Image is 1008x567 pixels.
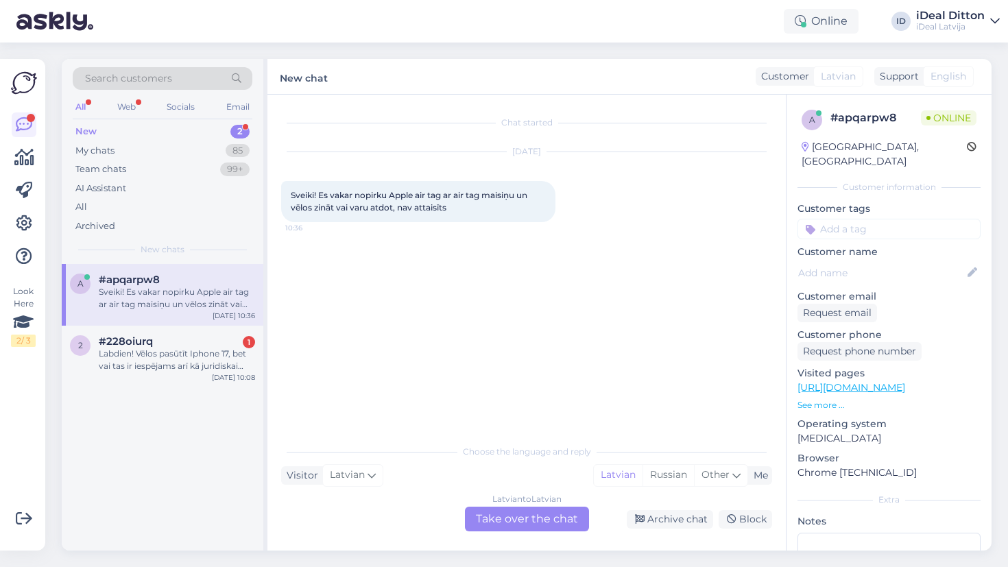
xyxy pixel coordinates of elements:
div: 2 / 3 [11,335,36,347]
div: Block [719,510,772,529]
span: English [931,69,966,84]
p: Customer tags [797,202,981,216]
label: New chat [280,67,328,86]
span: 10:36 [285,223,337,233]
p: Visited pages [797,366,981,381]
div: Customer [756,69,809,84]
div: Russian [643,465,694,485]
div: iDeal Ditton [916,10,985,21]
div: Take over the chat [465,507,589,531]
p: Customer email [797,289,981,304]
div: 85 [226,144,250,158]
div: All [73,98,88,116]
div: Customer information [797,181,981,193]
div: 1 [243,336,255,348]
p: Notes [797,514,981,529]
p: Operating system [797,417,981,431]
div: [GEOGRAPHIC_DATA], [GEOGRAPHIC_DATA] [802,140,967,169]
div: My chats [75,144,115,158]
div: iDeal Latvija [916,21,985,32]
img: Askly Logo [11,70,37,96]
span: Latvian [821,69,856,84]
div: 2 [230,125,250,138]
span: 2 [78,340,83,350]
p: Browser [797,451,981,466]
p: See more ... [797,399,981,411]
div: ID [891,12,911,31]
div: Labdien! Vēlos pasūtīt Iphone 17, bet vai tas ir iespējams arī kā juridiskai personai? [99,348,255,372]
div: Support [874,69,919,84]
p: Chrome [TECHNICAL_ID] [797,466,981,480]
span: #apqarpw8 [99,274,160,286]
span: Latvian [330,468,365,483]
div: [DATE] 10:08 [212,372,255,383]
span: Sveiki! Es vakar nopirku Apple air tag ar air tag maisiņu un vēlos zināt vai varu atdot, nav atta... [291,190,529,213]
div: Request phone number [797,342,922,361]
a: iDeal DittoniDeal Latvija [916,10,1000,32]
span: Search customers [85,71,172,86]
input: Add name [798,265,965,280]
div: [DATE] [281,145,772,158]
span: Online [921,110,976,125]
p: Customer phone [797,328,981,342]
input: Add a tag [797,219,981,239]
span: New chats [141,243,184,256]
div: 99+ [220,162,250,176]
div: Archived [75,219,115,233]
div: Team chats [75,162,126,176]
div: Choose the language and reply [281,446,772,458]
a: [URL][DOMAIN_NAME] [797,381,905,394]
p: [MEDICAL_DATA] [797,431,981,446]
div: Online [784,9,859,34]
div: Latvian to Latvian [492,493,562,505]
div: Visitor [281,468,318,483]
div: All [75,200,87,214]
div: Look Here [11,285,36,347]
div: New [75,125,97,138]
p: Customer name [797,245,981,259]
div: Extra [797,494,981,506]
div: Chat started [281,117,772,129]
span: Other [701,468,730,481]
div: Request email [797,304,877,322]
div: [DATE] 10:36 [213,311,255,321]
div: Latvian [594,465,643,485]
div: Archive chat [627,510,713,529]
div: Sveiki! Es vakar nopirku Apple air tag ar air tag maisiņu un vēlos zināt vai varu atdot, nav atta... [99,286,255,311]
div: Socials [164,98,197,116]
div: Me [748,468,768,483]
span: #228oiurq [99,335,153,348]
div: # apqarpw8 [830,110,921,126]
div: Web [115,98,139,116]
div: AI Assistant [75,182,126,195]
span: a [77,278,84,289]
span: a [809,114,815,125]
div: Email [224,98,252,116]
